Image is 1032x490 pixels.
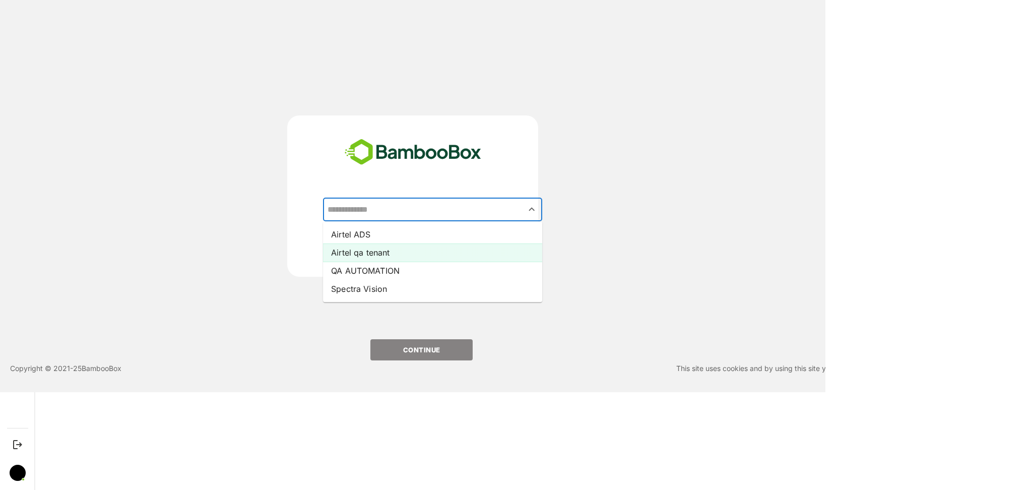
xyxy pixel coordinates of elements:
p: This site uses cookies and by using this site you agree to our and [676,362,991,375]
p: Copyright © 2021- 25 BambooBox [10,362,121,375]
button: CONTINUE [370,339,473,360]
p: CONTINUE [371,344,472,355]
button: Logout [11,438,24,451]
button: Close [525,203,539,216]
li: Airtel ADS [323,225,542,243]
li: QA AUTOMATION [323,262,542,280]
li: Airtel qa tenant [323,243,542,262]
img: bamboobox [339,136,487,169]
li: Spectra Vision [323,280,542,298]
